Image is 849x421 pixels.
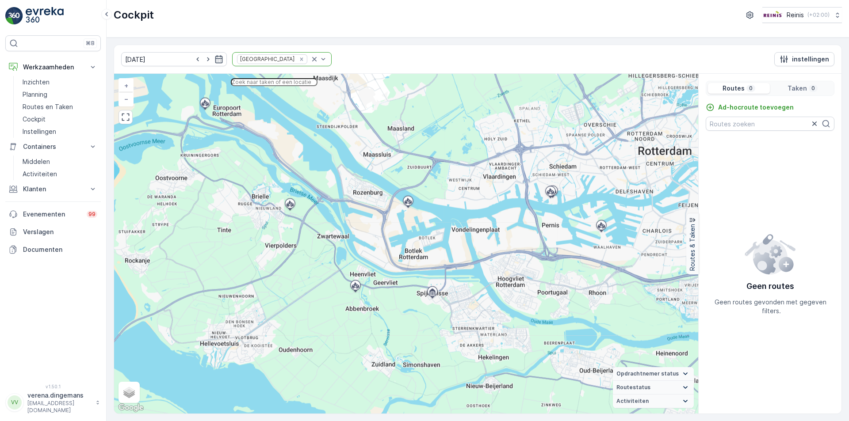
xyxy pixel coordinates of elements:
[116,402,145,413] a: Dit gebied openen in Google Maps (er wordt een nieuw venster geopend)
[23,102,73,111] p: Routes en Taken
[23,78,50,87] p: Inzichten
[688,224,697,271] p: Routes & Taken
[114,8,154,22] p: Cockpit
[774,52,834,66] button: instellingen
[5,180,101,198] button: Klanten
[762,7,842,23] button: Reinis(+02:00)
[746,280,794,292] p: Geen routes
[19,88,101,101] a: Planning
[121,52,227,66] input: dd/mm/yyyy
[787,11,804,19] p: Reinis
[23,157,50,166] p: Middelen
[788,84,807,93] p: Taken
[708,298,834,315] p: Geen routes gevonden met gegeven filters.
[19,101,101,113] a: Routes en Taken
[5,7,23,25] img: logo
[616,398,649,405] span: Activiteiten
[23,63,83,72] p: Werkzaamheden
[723,84,745,93] p: Routes
[613,394,694,408] summary: Activiteiten
[616,384,650,391] span: Routestatus
[8,395,22,410] div: VV
[19,125,101,138] a: Instellingen
[23,228,97,236] p: Verslagen
[297,56,306,63] div: Remove Huis aan Huis
[23,115,46,124] p: Cockpit
[5,58,101,76] button: Werkzaamheden
[5,391,101,414] button: VVverena.dingemans[EMAIL_ADDRESS][DOMAIN_NAME]
[119,79,133,92] a: In zoomen
[237,55,296,63] div: [GEOGRAPHIC_DATA]
[23,210,81,219] p: Evenementen
[718,103,794,112] p: Ad-hocroute toevoegen
[19,113,101,125] a: Cockpit
[119,383,139,402] a: Layers
[5,384,101,389] span: v 1.50.1
[23,142,83,151] p: Containers
[23,127,56,136] p: Instellingen
[616,370,679,377] span: Opdrachtnemer status
[19,168,101,180] a: Activiteiten
[613,381,694,394] summary: Routestatus
[613,367,694,381] summary: Opdrachtnemer status
[86,40,95,47] p: ⌘B
[27,391,91,400] p: verena.dingemans
[23,90,47,99] p: Planning
[116,402,145,413] img: Google
[807,11,830,19] p: ( +02:00 )
[5,138,101,156] button: Containers
[5,205,101,223] a: Evenementen99
[26,7,64,25] img: logo_light-DOdMpM7g.png
[19,76,101,88] a: Inzichten
[88,211,96,218] p: 99
[748,85,753,92] p: 0
[124,95,129,102] span: −
[762,10,783,20] img: Reinis-Logo-Vrijstaand_Tekengebied-1-copy2_aBO4n7j.png
[23,245,97,254] p: Documenten
[5,223,101,241] a: Verslagen
[792,55,829,64] p: instellingen
[706,103,794,112] a: Ad-hocroute toevoegen
[19,156,101,168] a: Middelen
[23,185,83,193] p: Klanten
[124,82,128,89] span: +
[119,92,133,106] a: Uitzoomen
[5,241,101,258] a: Documenten
[706,117,834,131] input: Routes zoeken
[811,85,816,92] p: 0
[23,170,57,178] p: Activiteiten
[744,232,796,275] img: config error
[27,400,91,414] p: [EMAIL_ADDRESS][DOMAIN_NAME]
[231,78,317,86] input: Zoek naar taken of een locatie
